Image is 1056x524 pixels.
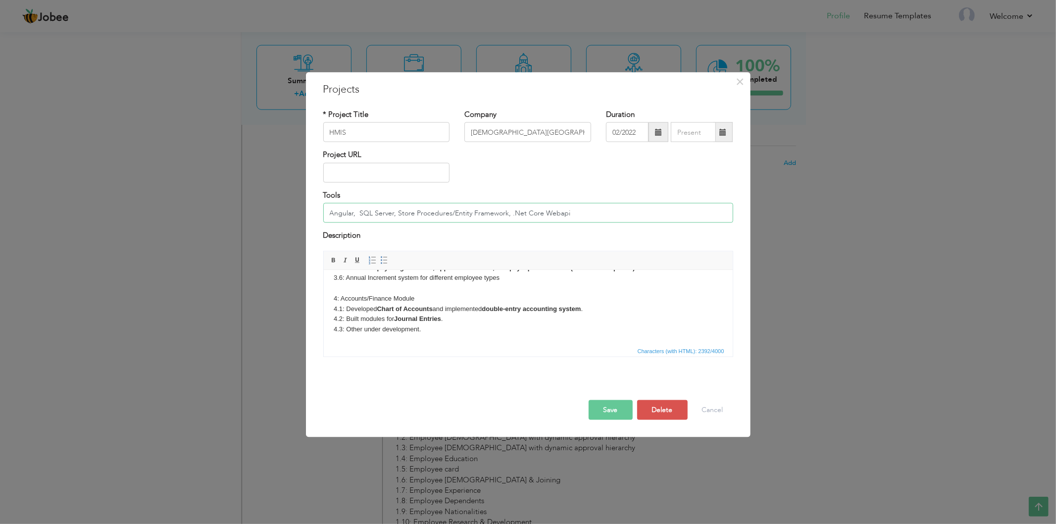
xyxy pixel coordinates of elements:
span: × [736,73,744,91]
a: Bold [328,255,339,265]
a: Underline [352,255,363,265]
label: Description [323,230,361,241]
input: From [606,122,649,142]
label: Project URL [323,150,362,160]
input: Present [671,122,716,142]
label: Company [464,109,497,120]
a: Italic [340,255,351,265]
button: Cancel [692,400,733,419]
button: Close [732,74,748,90]
h3: Projects [323,82,733,97]
a: Insert/Remove Bulleted List [379,255,390,265]
button: Save [589,400,633,419]
button: Delete [637,400,688,419]
label: * Project Title [323,109,369,120]
span: Characters (with HTML): 2392/4000 [636,346,726,355]
label: Tools [323,190,341,201]
a: Insert/Remove Numbered List [367,255,378,265]
label: Duration [606,109,635,120]
iframe: Rich Text Editor, projectEditor [324,270,733,344]
div: Statistics [636,346,727,355]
